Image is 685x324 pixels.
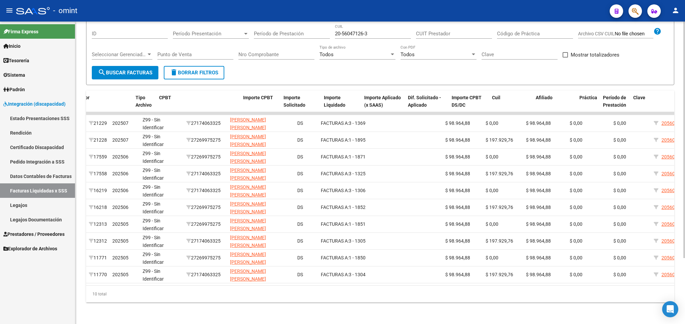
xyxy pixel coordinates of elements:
[489,91,533,120] datatable-header-cell: Cuil
[89,153,107,161] div: 17559
[321,271,399,279] div: 3 - 1304
[672,6,680,14] mat-icon: person
[89,271,107,279] div: 11770
[143,117,164,130] span: Z99 - Sin Identificar
[3,71,25,79] span: Sistema
[230,184,266,197] span: [PERSON_NAME] [PERSON_NAME]
[321,153,399,161] div: 1 - 1871
[526,154,551,159] span: $ 98.964,88
[297,255,303,260] span: DS
[143,168,164,181] span: Z99 - Sin Identificar
[170,68,178,76] mat-icon: delete
[613,154,626,159] span: $ 0,00
[445,238,470,244] span: $ 98.964,88
[571,51,619,59] span: Mostrar totalizadores
[613,137,626,143] span: $ 0,00
[613,221,626,227] span: $ 0,00
[230,268,266,282] span: [PERSON_NAME] [PERSON_NAME]
[486,120,498,126] span: $ 0,00
[615,31,653,37] input: Archivo CSV CUIL
[445,221,470,227] span: $ 98.964,88
[321,120,349,126] span: FACTURAS A:
[486,255,498,260] span: $ 0,00
[526,171,551,176] span: $ 98.964,88
[613,238,626,244] span: $ 0,00
[613,120,626,126] span: $ 0,00
[486,154,498,159] span: $ 0,00
[633,95,645,100] span: Clave
[143,201,164,214] span: Z99 - Sin Identificar
[143,268,164,282] span: Z99 - Sin Identificar
[3,28,38,35] span: Firma Express
[297,137,303,143] span: DS
[89,170,107,178] div: 17558
[112,255,128,260] span: 202505
[98,70,152,76] span: Buscar Facturas
[321,187,399,194] div: 3 - 1306
[364,95,401,108] span: Importe Aplicado (x SAAS)
[112,221,128,227] span: 202505
[321,220,399,228] div: 1 - 1851
[445,154,470,159] span: $ 98.964,88
[321,188,349,193] span: FACTURAS A:
[577,91,600,120] datatable-header-cell: Práctica
[321,272,349,277] span: FACTURAS A:
[186,153,225,161] div: 27269975275
[230,117,266,130] span: [PERSON_NAME] [PERSON_NAME]
[297,171,303,176] span: DS
[112,205,128,210] span: 202506
[526,272,551,277] span: $ 98.964,88
[570,221,582,227] span: $ 0,00
[526,120,551,126] span: $ 98.964,88
[526,238,551,244] span: $ 98.964,88
[570,255,582,260] span: $ 0,00
[98,68,106,76] mat-icon: search
[186,187,225,194] div: 27174063325
[613,188,626,193] span: $ 0,00
[526,137,551,143] span: $ 98.964,88
[570,272,582,277] span: $ 0,00
[486,221,498,227] span: $ 0,00
[570,120,582,126] span: $ 0,00
[361,91,405,120] datatable-header-cell: Importe Aplicado (x SAAS)
[112,171,128,176] span: 202506
[321,204,399,211] div: 1 - 1852
[3,57,29,64] span: Tesorería
[570,154,582,159] span: $ 0,00
[3,100,66,108] span: Integración (discapacidad)
[570,238,582,244] span: $ 0,00
[613,255,626,260] span: $ 0,00
[159,95,171,100] span: CPBT
[66,91,133,120] datatable-header-cell: Prestador
[112,137,128,143] span: 202507
[112,120,128,126] span: 202507
[230,201,266,214] span: [PERSON_NAME] [PERSON_NAME]
[3,86,25,93] span: Padrón
[143,235,164,248] span: Z99 - Sin Identificar
[89,187,107,194] div: 16219
[143,252,164,265] span: Z99 - Sin Identificar
[186,204,225,211] div: 27269975275
[297,238,303,244] span: DS
[240,91,281,120] datatable-header-cell: Importe CPBT
[613,205,626,210] span: $ 0,00
[297,120,303,126] span: DS
[452,95,482,108] span: Importe CPBT DS/DC
[3,42,21,50] span: Inicio
[186,254,225,262] div: 27269975275
[321,254,399,262] div: 1 - 1850
[297,205,303,210] span: DS
[570,205,582,210] span: $ 0,00
[486,137,513,143] span: $ 197.929,76
[492,95,500,100] span: Cuil
[89,136,107,144] div: 21228
[486,205,513,210] span: $ 197.929,76
[230,168,266,181] span: [PERSON_NAME] [PERSON_NAME]
[186,237,225,245] div: 27174063325
[445,205,470,210] span: $ 98.964,88
[89,119,107,127] div: 21229
[321,154,349,159] span: FACTURAS A:
[230,218,266,231] span: [PERSON_NAME] [PERSON_NAME]
[526,205,551,210] span: $ 98.964,88
[297,188,303,193] span: DS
